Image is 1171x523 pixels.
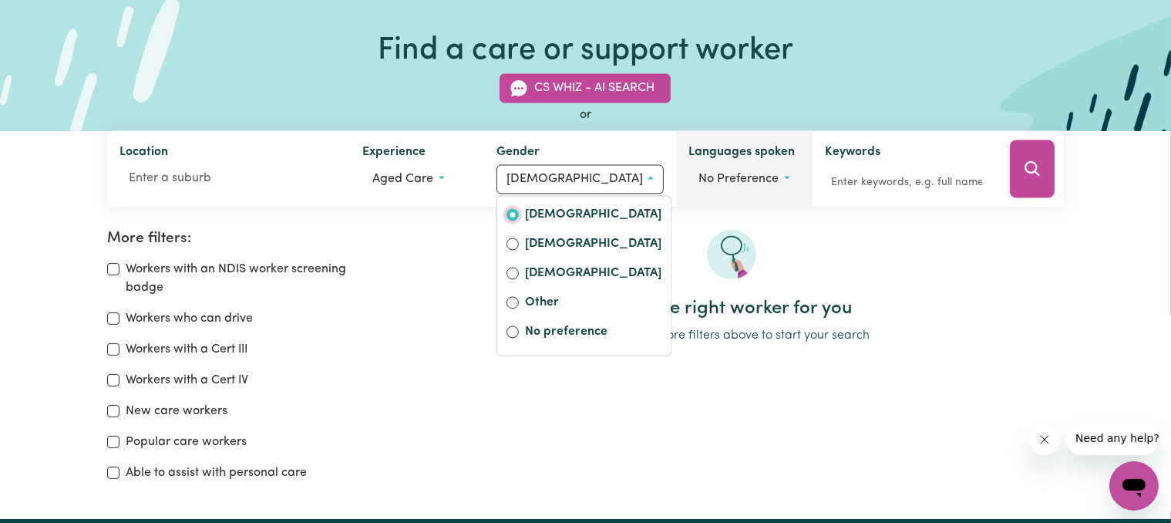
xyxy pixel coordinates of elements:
[506,174,643,186] span: [DEMOGRAPHIC_DATA]
[688,143,795,165] label: Languages spoken
[362,165,472,194] button: Worker experience options
[698,174,779,186] span: No preference
[1010,140,1055,198] button: Search
[1029,424,1060,455] iframe: Close message
[126,340,247,359] label: Workers with a Cert III
[496,196,671,356] div: Worker gender preference
[126,433,247,451] label: Popular care workers
[372,174,433,186] span: Aged care
[126,464,307,482] label: Able to assist with personal care
[1066,421,1159,455] iframe: Message from company
[362,143,426,165] label: Experience
[496,143,540,165] label: Gender
[525,265,661,286] label: [DEMOGRAPHIC_DATA]
[119,165,338,193] input: Enter a suburb
[688,165,799,194] button: Worker language preferences
[107,106,1065,125] div: or
[1109,461,1159,511] iframe: Button to launch messaging window
[119,143,168,165] label: Location
[126,371,248,390] label: Workers with a Cert IV
[9,11,93,23] span: Need any help?
[126,402,227,420] label: New care workers
[378,32,793,69] h1: Find a care or support worker
[126,260,382,297] label: Workers with an NDIS worker screening badge
[399,326,1064,345] p: Use one or more filters above to start your search
[525,206,661,228] label: [DEMOGRAPHIC_DATA]
[126,309,253,328] label: Workers who can drive
[525,323,661,345] label: No preference
[525,294,661,315] label: Other
[525,235,661,257] label: [DEMOGRAPHIC_DATA]
[107,230,382,248] h2: More filters:
[825,143,880,165] label: Keywords
[496,165,664,194] button: Worker gender preference
[399,298,1064,320] h2: Find the right worker for you
[825,171,989,195] input: Enter keywords, e.g. full name, interests
[500,74,671,103] button: CS Whiz - AI Search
